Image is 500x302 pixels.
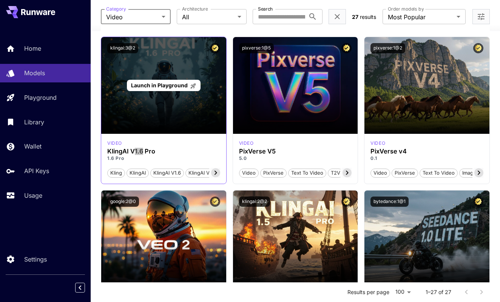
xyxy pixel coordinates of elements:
[24,44,41,53] p: Home
[388,12,454,22] span: Most Popular
[239,43,274,53] button: pixverse:1@5
[370,155,483,162] p: 0.1
[239,168,259,178] button: Video
[186,169,228,177] span: KlingAI v1.6 Pro
[24,166,49,175] p: API Keys
[107,168,125,178] button: Kling
[239,155,352,162] p: 5.0
[333,12,342,22] button: Clear filters (1)
[341,43,352,53] button: Certified Model – Vetted for best performance and includes a commercial license.
[107,155,220,162] p: 1.6 Pro
[328,168,343,178] button: T2V
[131,82,188,88] span: Launch in Playground
[150,168,184,178] button: KlingAI v1.6
[75,283,85,293] button: Collapse sidebar
[24,118,44,127] p: Library
[210,197,220,207] button: Certified Model – Vetted for best performance and includes a commercial license.
[127,169,148,177] span: KlingAI
[289,169,326,177] span: Text To Video
[24,93,57,102] p: Playground
[24,68,45,77] p: Models
[392,169,418,177] span: PixVerse
[260,168,287,178] button: PixVerse
[473,197,483,207] button: Certified Model – Vetted for best performance and includes a commercial license.
[371,169,390,177] span: Video
[370,43,405,53] button: pixverse:1@2
[108,169,125,177] span: Kling
[370,148,483,155] h3: PixVerse v4
[420,169,457,177] span: Text To Video
[420,168,458,178] button: Text To Video
[328,169,343,177] span: T2V
[392,287,414,297] div: 100
[182,12,235,22] span: All
[426,288,451,296] p: 1–27 of 27
[106,12,159,22] span: Video
[107,148,220,155] h3: KlingAI V1.6 Pro
[370,140,385,147] div: pixverse_v4
[258,6,273,12] label: Search
[341,197,352,207] button: Certified Model – Vetted for best performance and includes a commercial license.
[473,43,483,53] button: Certified Model – Vetted for best performance and includes a commercial license.
[239,197,270,207] button: klingai:2@2
[127,168,149,178] button: KlingAI
[370,168,390,178] button: Video
[347,288,389,296] p: Results per page
[239,140,254,147] p: video
[107,140,122,147] div: klingai_1_6_pro
[107,140,122,147] p: video
[81,281,91,294] div: Collapse sidebar
[24,191,42,200] p: Usage
[352,14,358,20] span: 27
[261,169,286,177] span: PixVerse
[288,168,326,178] button: Text To Video
[24,142,42,151] p: Wallet
[388,6,424,12] label: Order models by
[477,12,486,22] button: Open more filters
[185,168,228,178] button: KlingAI v1.6 Pro
[210,43,220,53] button: Certified Model – Vetted for best performance and includes a commercial license.
[360,14,376,20] span: results
[370,140,385,147] p: video
[370,197,409,207] button: bytedance:1@1
[239,148,352,155] h3: PixVerse V5
[392,168,418,178] button: PixVerse
[182,6,208,12] label: Architecture
[127,80,201,91] a: Launch in Playground
[151,169,184,177] span: KlingAI v1.6
[239,140,254,147] div: pixverse_v5
[239,169,258,177] span: Video
[106,6,126,12] label: Category
[107,43,138,53] button: klingai:3@2
[107,197,139,207] button: google:2@0
[24,255,47,264] p: Settings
